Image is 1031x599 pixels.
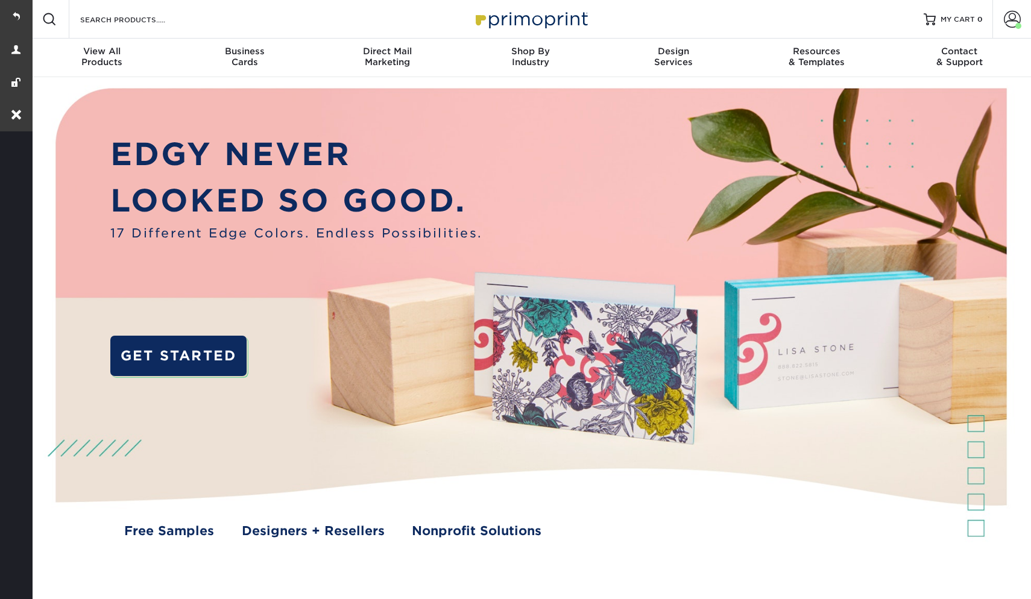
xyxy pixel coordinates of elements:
a: View AllProducts [30,39,173,77]
div: Marketing [316,46,459,67]
span: Shop By [459,46,602,57]
p: LOOKED SO GOOD. [110,178,483,224]
span: Resources [745,46,888,57]
span: Direct Mail [316,46,459,57]
input: SEARCH PRODUCTS..... [79,12,197,27]
span: Design [602,46,745,57]
a: Contact& Support [888,39,1031,77]
p: EDGY NEVER [110,131,483,178]
div: Cards [173,46,316,67]
a: Free Samples [124,522,214,541]
span: MY CART [941,14,975,25]
a: Direct MailMarketing [316,39,459,77]
span: 17 Different Edge Colors. Endless Possibilities. [110,224,483,243]
div: Services [602,46,745,67]
span: View All [30,46,173,57]
div: & Support [888,46,1031,67]
div: Industry [459,46,602,67]
a: Shop ByIndustry [459,39,602,77]
a: Designers + Resellers [242,522,385,541]
span: Business [173,46,316,57]
a: GET STARTED [110,336,247,377]
span: Contact [888,46,1031,57]
a: Nonprofit Solutions [412,522,541,541]
a: Resources& Templates [745,39,888,77]
a: DesignServices [602,39,745,77]
div: & Templates [745,46,888,67]
img: Primoprint [470,6,591,32]
div: Products [30,46,173,67]
a: BusinessCards [173,39,316,77]
span: 0 [977,15,983,24]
